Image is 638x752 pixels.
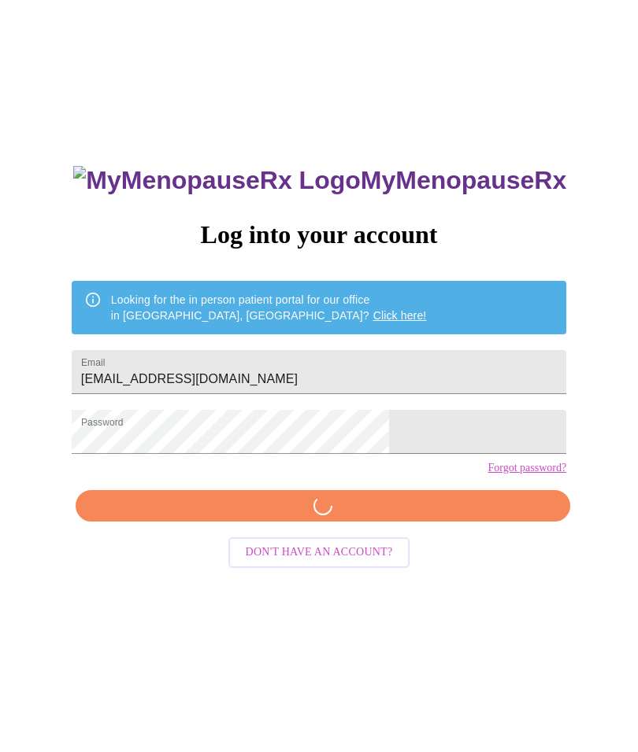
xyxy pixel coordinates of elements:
[246,543,393,562] span: Don't have an account?
[72,220,566,249] h3: Log into your account
[373,309,427,322] a: Click here!
[73,166,360,195] img: MyMenopauseRx Logo
[73,166,566,195] h3: MyMenopauseRx
[488,462,566,474] a: Forgot password?
[228,537,410,568] button: Don't have an account?
[224,544,414,558] a: Don't have an account?
[111,286,427,330] div: Looking for the in person patient portal for our office in [GEOGRAPHIC_DATA], [GEOGRAPHIC_DATA]?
